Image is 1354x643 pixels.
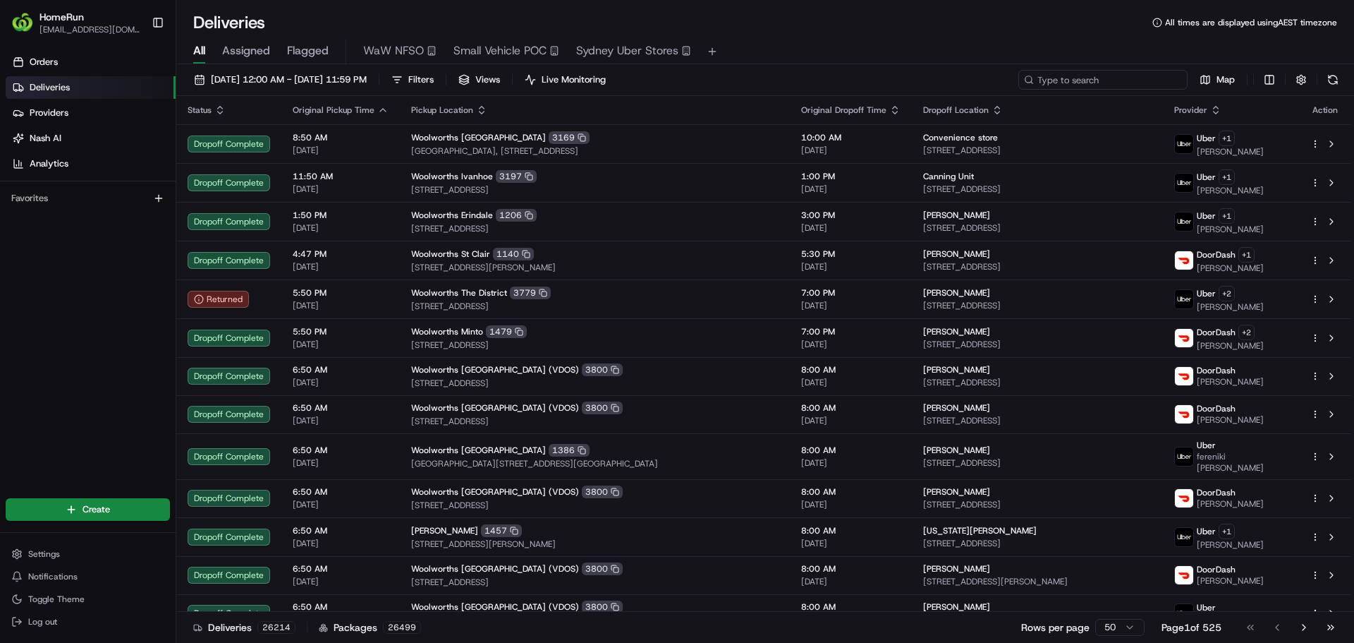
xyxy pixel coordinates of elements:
[293,104,374,116] span: Original Pickup Time
[48,149,178,160] div: We're available if you need us!
[1175,135,1193,153] img: uber-new-logo.jpeg
[481,524,522,537] div: 1457
[801,145,901,156] span: [DATE]
[801,601,901,613] span: 8:00 AM
[1197,451,1288,474] span: fereniki [PERSON_NAME]
[801,248,901,260] span: 5:30 PM
[801,445,901,456] span: 8:00 AM
[30,56,58,68] span: Orders
[30,81,70,94] span: Deliveries
[133,205,226,219] span: API Documentation
[801,377,901,388] span: [DATE]
[1197,224,1264,235] span: [PERSON_NAME]
[193,620,295,635] div: Deliveries
[923,326,990,337] span: [PERSON_NAME]
[582,363,623,376] div: 3800
[411,486,579,498] span: Woolworths [GEOGRAPHIC_DATA] (VDOS)
[293,499,389,510] span: [DATE]
[1238,325,1255,340] button: +2
[293,445,389,456] span: 6:50 AM
[1219,286,1235,301] button: +2
[39,24,140,35] button: [EMAIL_ADDRESS][DOMAIN_NAME]
[6,127,176,150] a: Nash AI
[6,187,170,210] div: Favorites
[6,76,176,99] a: Deliveries
[28,205,108,219] span: Knowledge Base
[923,525,1037,536] span: [US_STATE][PERSON_NAME]
[1197,526,1216,537] span: Uber
[411,500,779,511] span: [STREET_ADDRESS]
[923,287,990,299] span: [PERSON_NAME]
[549,444,590,457] div: 1386
[475,73,500,86] span: Views
[240,139,257,156] button: Start new chat
[293,300,389,311] span: [DATE]
[1174,104,1207,116] span: Provider
[582,486,623,498] div: 3800
[293,171,389,182] span: 11:50 AM
[582,402,623,414] div: 3800
[923,339,1152,350] span: [STREET_ADDRESS]
[1197,564,1236,575] span: DoorDash
[801,300,901,311] span: [DATE]
[411,171,493,182] span: Woolworths Ivanhoe
[1175,212,1193,231] img: uber-new-logo.jpeg
[1323,70,1343,90] button: Refresh
[801,415,901,426] span: [DATE]
[1197,327,1236,338] span: DoorDash
[801,499,901,510] span: [DATE]
[923,171,974,182] span: Canning Unit
[411,378,779,389] span: [STREET_ADDRESS]
[114,199,232,224] a: 💻API Documentation
[293,222,389,234] span: [DATE]
[1197,146,1264,157] span: [PERSON_NAME]
[801,457,901,469] span: [DATE]
[6,544,170,564] button: Settings
[411,301,779,312] span: [STREET_ADDRESS]
[923,601,990,613] span: [PERSON_NAME]
[411,326,483,337] span: Woolworths Minto
[801,287,901,299] span: 7:00 PM
[1021,620,1090,635] p: Rows per page
[293,402,389,414] span: 6:50 AM
[411,184,779,196] span: [STREET_ADDRESS]
[188,291,249,308] button: Returned
[8,199,114,224] a: 📗Knowledge Base
[30,157,68,170] span: Analytics
[576,42,678,59] span: Sydney Uber Stores
[923,563,990,575] span: [PERSON_NAME]
[28,571,78,582] span: Notifications
[923,364,990,375] span: [PERSON_NAME]
[14,135,39,160] img: 1736555255976-a54dd68f-1ca7-489b-9aae-adbdc363a1c4
[1219,208,1235,224] button: +1
[6,6,146,40] button: HomeRunHomeRun[EMAIL_ADDRESS][DOMAIN_NAME]
[1219,131,1235,146] button: +1
[319,620,421,635] div: Packages
[188,104,212,116] span: Status
[493,248,534,260] div: 1140
[293,287,389,299] span: 5:50 PM
[385,70,440,90] button: Filters
[801,339,901,350] span: [DATE]
[14,56,257,79] p: Welcome 👋
[6,51,176,73] a: Orders
[1219,169,1235,185] button: +1
[293,486,389,498] span: 6:50 AM
[1197,365,1236,376] span: DoorDash
[411,248,490,260] span: Woolworths St Clair
[1197,340,1264,351] span: [PERSON_NAME]
[1238,247,1255,263] button: +1
[801,171,901,182] span: 1:00 PM
[1175,367,1193,385] img: doordash_logo_v2.png
[1193,70,1241,90] button: Map
[923,576,1152,587] span: [STREET_ADDRESS][PERSON_NAME]
[83,503,110,516] span: Create
[293,377,389,388] span: [DATE]
[6,102,176,124] a: Providers
[6,498,170,521] button: Create
[1175,251,1193,270] img: doordash_logo_v2.png
[1161,620,1221,635] div: Page 1 of 525
[293,210,389,221] span: 1:50 PM
[923,222,1152,234] span: [STREET_ADDRESS]
[39,10,84,24] span: HomeRun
